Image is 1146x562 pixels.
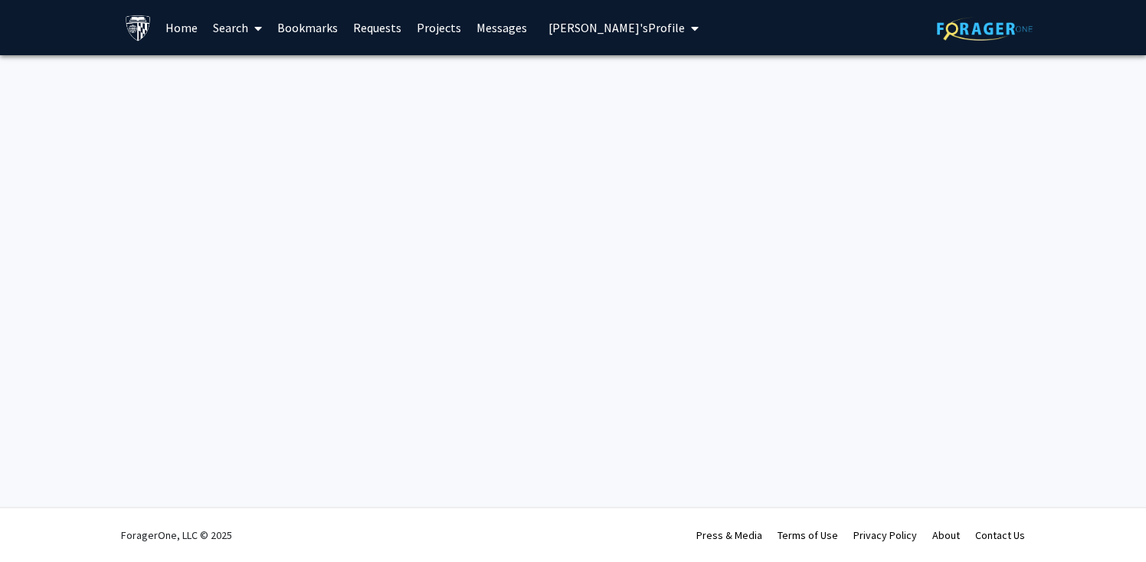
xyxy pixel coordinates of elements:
a: Projects [409,1,469,54]
a: Bookmarks [270,1,345,54]
a: About [932,528,960,542]
a: Search [205,1,270,54]
div: ForagerOne, LLC © 2025 [121,508,232,562]
a: Press & Media [696,528,762,542]
a: Contact Us [975,528,1025,542]
img: Johns Hopkins University Logo [125,15,152,41]
a: Requests [345,1,409,54]
a: Home [158,1,205,54]
img: ForagerOne Logo [937,17,1033,41]
span: [PERSON_NAME]'s Profile [548,20,685,35]
a: Terms of Use [778,528,838,542]
a: Messages [469,1,535,54]
a: Privacy Policy [853,528,917,542]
